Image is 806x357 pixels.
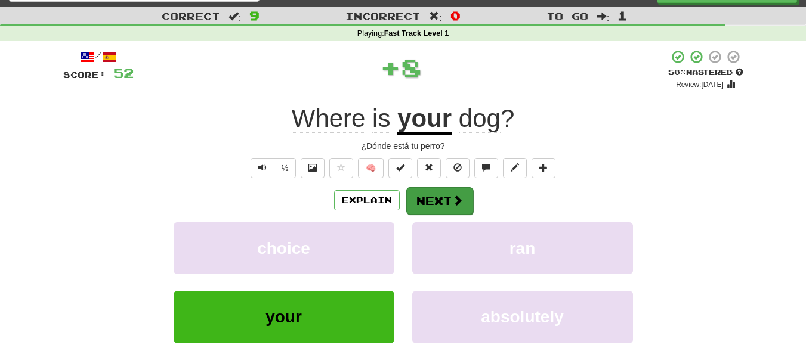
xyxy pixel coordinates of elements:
button: Set this sentence to 100% Mastered (alt+m) [388,158,412,178]
button: ½ [274,158,297,178]
span: Score: [63,70,106,80]
button: Discuss sentence (alt+u) [474,158,498,178]
span: Correct [162,10,220,22]
button: Next [406,187,473,215]
span: Where [292,104,366,133]
span: absolutely [481,308,563,326]
span: 9 [249,8,260,23]
u: your [397,104,452,135]
button: Add to collection (alt+a) [532,158,555,178]
span: choice [257,239,310,257]
strong: Fast Track Level 1 [384,29,449,38]
span: ran [509,239,536,257]
button: choice [174,222,394,274]
button: Favorite sentence (alt+f) [329,158,353,178]
button: 🧠 [358,158,384,178]
span: dog [459,104,501,133]
span: 1 [617,8,628,23]
button: ran [412,222,633,274]
div: Text-to-speech controls [248,158,297,178]
span: : [429,11,442,21]
span: is [372,104,390,133]
button: Show image (alt+x) [301,158,325,178]
button: your [174,291,394,343]
span: ? [452,104,514,133]
span: 50 % [668,67,686,77]
div: / [63,49,134,64]
span: Incorrect [345,10,421,22]
span: your [265,308,302,326]
button: Edit sentence (alt+d) [503,158,527,178]
div: ¿Dónde está tu perro? [63,140,743,152]
div: Mastered [668,67,743,78]
button: Play sentence audio (ctl+space) [251,158,274,178]
span: : [597,11,610,21]
button: absolutely [412,291,633,343]
span: 52 [113,66,134,80]
span: 8 [401,52,422,82]
span: 0 [450,8,461,23]
button: Explain [334,190,400,210]
small: Review: [DATE] [676,80,724,89]
button: Ignore sentence (alt+i) [446,158,470,178]
button: Reset to 0% Mastered (alt+r) [417,158,441,178]
span: + [380,49,401,85]
span: : [228,11,242,21]
span: To go [546,10,588,22]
